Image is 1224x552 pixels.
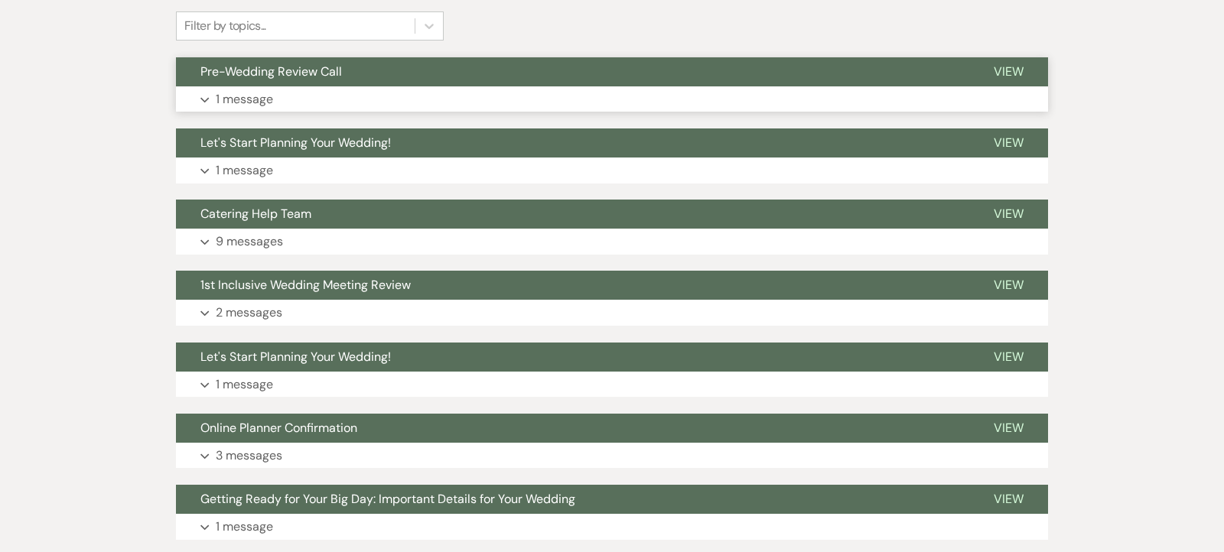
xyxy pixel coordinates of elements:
button: 3 messages [176,443,1048,469]
p: 1 message [216,89,273,109]
button: 2 messages [176,300,1048,326]
button: 1 message [176,86,1048,112]
button: View [969,200,1048,229]
span: View [994,63,1024,80]
span: View [994,349,1024,365]
span: Let's Start Planning Your Wedding! [200,349,391,365]
span: Pre-Wedding Review Call [200,63,342,80]
span: 1st Inclusive Wedding Meeting Review [200,277,411,293]
span: Getting Ready for Your Big Day: Important Details for Your Wedding [200,491,575,507]
button: View [969,485,1048,514]
div: Filter by topics... [184,17,266,35]
span: View [994,420,1024,436]
p: 1 message [216,517,273,537]
span: Online Planner Confirmation [200,420,357,436]
p: 1 message [216,375,273,395]
p: 2 messages [216,303,282,323]
button: 9 messages [176,229,1048,255]
button: 1 message [176,514,1048,540]
span: Let's Start Planning Your Wedding! [200,135,391,151]
button: View [969,343,1048,372]
button: View [969,57,1048,86]
button: 1 message [176,157,1048,183]
button: Pre-Wedding Review Call [176,57,969,86]
button: View [969,128,1048,157]
span: View [994,491,1024,507]
button: Let's Start Planning Your Wedding! [176,343,969,372]
button: 1 message [176,372,1048,398]
button: View [969,414,1048,443]
button: 1st Inclusive Wedding Meeting Review [176,271,969,300]
p: 9 messages [216,232,283,252]
p: 1 message [216,161,273,180]
button: Online Planner Confirmation [176,414,969,443]
span: Catering Help Team [200,206,311,222]
span: View [994,135,1024,151]
span: View [994,206,1024,222]
span: View [994,277,1024,293]
p: 3 messages [216,446,282,466]
button: Let's Start Planning Your Wedding! [176,128,969,157]
button: Getting Ready for Your Big Day: Important Details for Your Wedding [176,485,969,514]
button: View [969,271,1048,300]
button: Catering Help Team [176,200,969,229]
